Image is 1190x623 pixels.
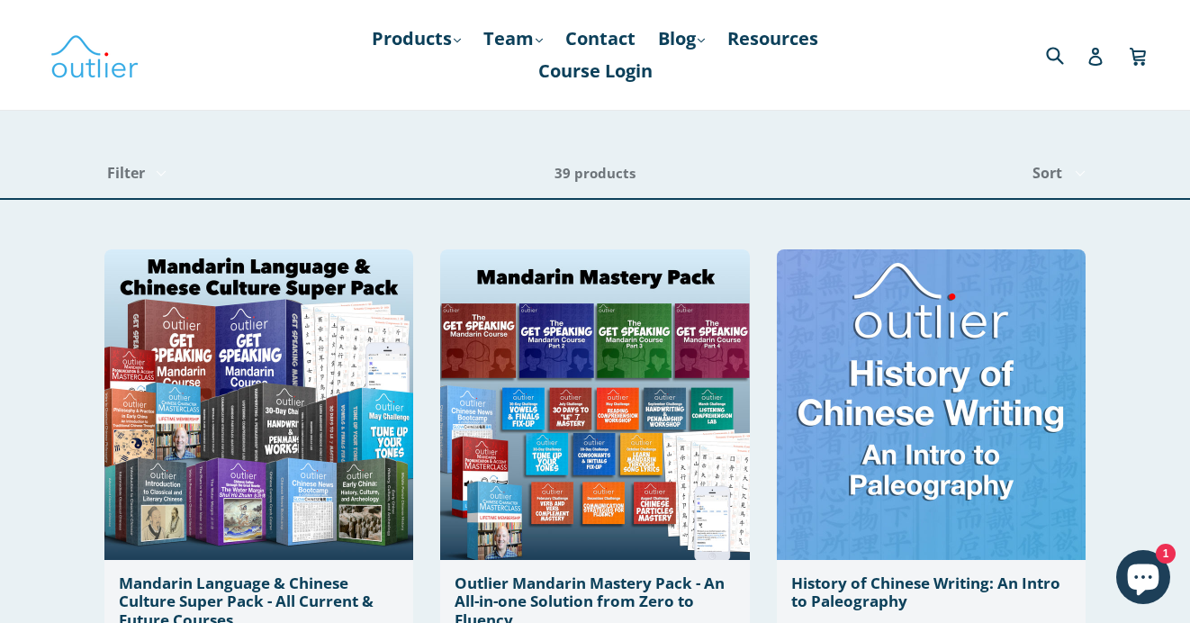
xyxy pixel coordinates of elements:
[649,23,714,55] a: Blog
[556,23,645,55] a: Contact
[791,574,1071,611] div: History of Chinese Writing: An Intro to Paleography
[554,164,636,182] span: 39 products
[529,55,662,87] a: Course Login
[440,249,749,560] img: Outlier Mandarin Mastery Pack - An All-in-one Solution from Zero to Fluency
[1111,550,1176,609] inbox-online-store-chat: Shopify online store chat
[1041,36,1091,73] input: Search
[363,23,470,55] a: Products
[718,23,827,55] a: Resources
[104,249,413,560] img: Mandarin Language & Chinese Culture Super Pack - All Current & Future Courses
[50,29,140,81] img: Outlier Linguistics
[474,23,552,55] a: Team
[777,249,1086,560] img: History of Chinese Writing: An Intro to Paleography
